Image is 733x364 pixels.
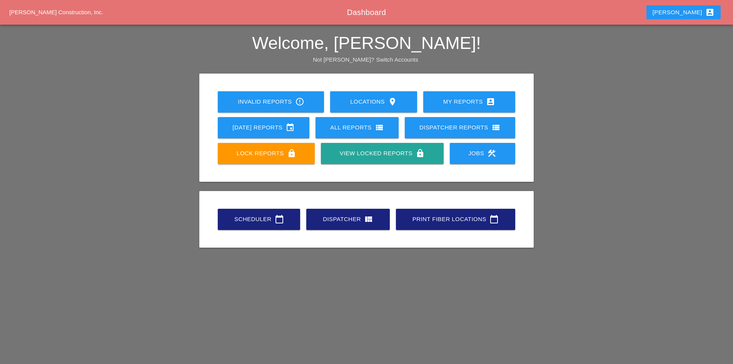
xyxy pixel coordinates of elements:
[396,209,515,230] a: Print Fiber Locations
[491,123,501,132] i: view_list
[316,117,399,138] a: All Reports
[218,209,300,230] a: Scheduler
[218,143,315,164] a: Lock Reports
[230,97,312,106] div: Invalid Reports
[287,149,296,158] i: lock
[328,123,386,132] div: All Reports
[486,97,495,106] i: account_box
[646,5,721,19] button: [PERSON_NAME]
[705,8,715,17] i: account_box
[275,215,284,224] i: calendar_today
[230,215,288,224] div: Scheduler
[218,117,309,138] a: [DATE] Reports
[230,149,302,158] div: Lock Reports
[9,9,103,15] a: [PERSON_NAME] Construction, Inc.
[306,209,390,230] a: Dispatcher
[319,215,377,224] div: Dispatcher
[416,149,425,158] i: lock
[376,56,418,63] a: Switch Accounts
[333,149,431,158] div: View Locked Reports
[313,56,374,63] span: Not [PERSON_NAME]?
[342,97,404,106] div: Locations
[462,149,503,158] div: Jobs
[450,143,515,164] a: Jobs
[653,8,715,17] div: [PERSON_NAME]
[330,91,417,112] a: Locations
[286,123,295,132] i: event
[230,123,297,132] div: [DATE] Reports
[295,97,304,106] i: error_outline
[489,215,499,224] i: calendar_today
[405,117,515,138] a: Dispatcher Reports
[321,143,443,164] a: View Locked Reports
[417,123,503,132] div: Dispatcher Reports
[375,123,384,132] i: view_list
[436,97,503,106] div: My Reports
[347,8,386,17] span: Dashboard
[218,91,324,112] a: Invalid Reports
[408,215,503,224] div: Print Fiber Locations
[388,97,397,106] i: location_on
[487,149,496,158] i: construction
[423,91,515,112] a: My Reports
[364,215,373,224] i: view_quilt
